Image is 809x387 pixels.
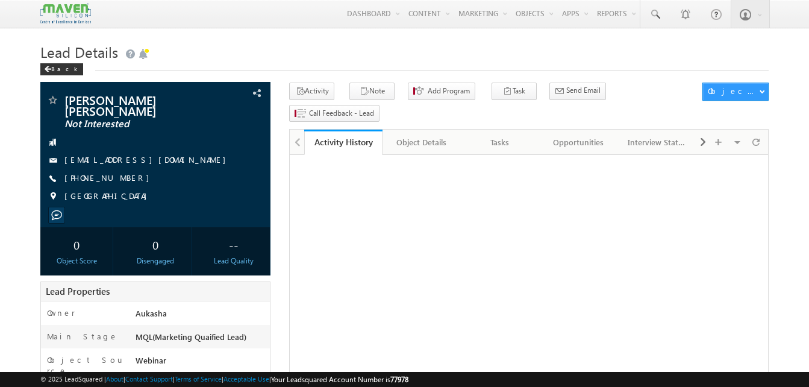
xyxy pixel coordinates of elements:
a: Acceptable Use [223,375,269,383]
a: Back [40,63,89,73]
span: © 2025 LeadSquared | | | | | [40,374,408,385]
span: Aukasha [136,308,167,318]
div: 0 [122,233,189,256]
span: [PERSON_NAME] [PERSON_NAME] [64,94,206,116]
span: Lead Details [40,42,118,61]
a: Tasks [461,130,540,155]
div: Object Details [392,135,450,149]
label: Owner [47,307,75,318]
a: Terms of Service [175,375,222,383]
label: Object Source [47,354,124,376]
button: Add Program [408,83,475,100]
div: Object Score [43,256,110,266]
a: Opportunities [540,130,618,155]
button: Note [349,83,395,100]
span: Call Feedback - Lead [309,108,374,119]
div: Interview Status [628,135,686,149]
a: Object Details [383,130,461,155]
div: Opportunities [549,135,607,149]
a: Activity History [304,130,383,155]
div: Object Actions [708,86,759,96]
span: Send Email [566,85,601,96]
a: Interview Status [618,130,696,155]
div: Tasks [471,135,529,149]
div: -- [201,233,267,256]
button: Activity [289,83,334,100]
a: [EMAIL_ADDRESS][DOMAIN_NAME] [64,154,232,165]
span: [PHONE_NUMBER] [64,172,155,184]
div: 0 [43,233,110,256]
div: Disengaged [122,256,189,266]
span: Add Program [428,86,470,96]
a: About [106,375,123,383]
button: Call Feedback - Lead [289,105,380,122]
span: [GEOGRAPHIC_DATA] [64,190,153,203]
label: Main Stage [47,331,118,342]
a: Contact Support [125,375,173,383]
div: Activity History [313,136,373,148]
img: Custom Logo [40,3,91,24]
div: MQL(Marketing Quaified Lead) [133,331,270,348]
div: Back [40,63,83,75]
div: Webinar [133,354,270,371]
span: 77978 [390,375,408,384]
span: Not Interested [64,118,206,130]
span: Lead Properties [46,285,110,297]
button: Send Email [549,83,606,100]
div: Lead Quality [201,256,267,266]
button: Task [492,83,537,100]
span: Your Leadsquared Account Number is [271,375,408,384]
button: Object Actions [702,83,769,101]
